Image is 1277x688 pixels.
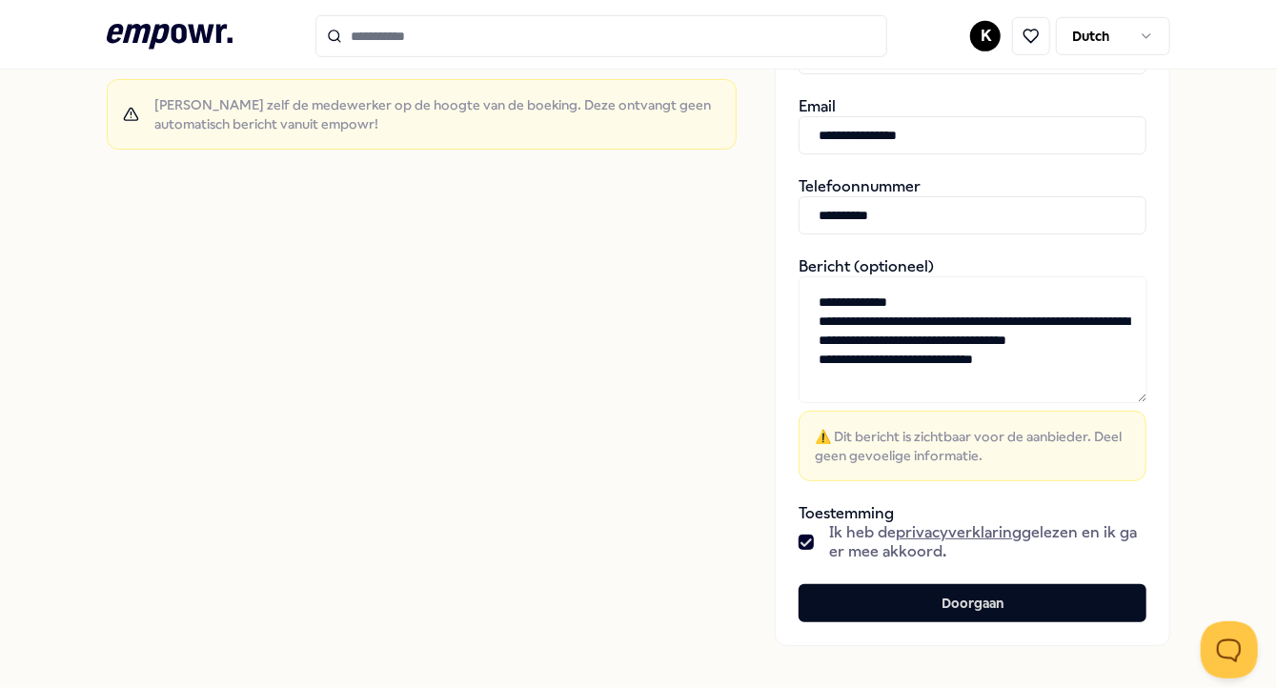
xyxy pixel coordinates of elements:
iframe: Help Scout Beacon - Open [1201,621,1258,678]
div: Telefoonnummer [799,177,1146,234]
div: Bericht (optioneel) [799,257,1146,481]
span: ⚠️ Dit bericht is zichtbaar voor de aanbieder. Deel geen gevoelige informatie. [815,427,1130,465]
input: Search for products, categories or subcategories [315,15,887,57]
span: Ik heb de gelezen en ik ga er mee akkoord. [829,523,1146,561]
button: Doorgaan [799,584,1146,622]
button: K [970,21,1001,51]
a: privacyverklaring [896,523,1022,541]
div: Email [799,97,1146,154]
div: Toestemming [799,504,1146,561]
span: [PERSON_NAME] zelf de medewerker op de hoogte van de boeking. Deze ontvangt geen automatisch beri... [154,95,720,133]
